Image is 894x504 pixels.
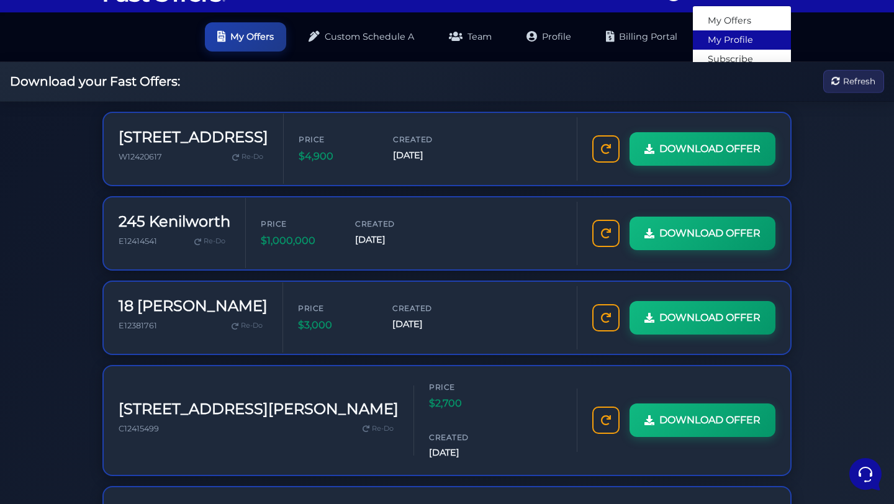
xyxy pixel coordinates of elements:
button: Start a Conversation [20,174,228,199]
a: My Offers [205,22,286,52]
span: Start a Conversation [89,182,174,192]
span: Created [429,431,503,443]
iframe: Customerly Messenger Launcher [847,456,884,493]
span: E12381761 [119,321,157,330]
span: DOWNLOAD OFFER [659,412,761,428]
span: Re-Do [242,151,263,163]
span: DOWNLOAD OFFER [659,225,761,241]
span: Price [299,133,373,145]
p: [DATE] [204,137,228,148]
p: Good day! If your RECO forms version is no longer valid, you'll need to update your DocuSign temp... [52,152,197,164]
a: DOWNLOAD OFFER [630,132,775,166]
span: Aura [52,137,197,150]
p: You: Still doesn't work [52,104,197,117]
h3: 245 Kenilworth [119,213,230,231]
span: Created [392,302,467,314]
span: $3,000 [298,317,372,333]
span: [DATE] [393,148,467,163]
img: dark [20,91,45,115]
h3: [STREET_ADDRESS][PERSON_NAME] [119,400,399,418]
span: Aura [52,89,197,102]
span: $1,000,000 [261,233,335,249]
span: Refresh [843,74,875,88]
a: Billing Portal [594,22,690,52]
p: Home [37,407,58,418]
button: Refresh [823,70,884,93]
a: Open Help Center [155,224,228,234]
a: My Profile [693,30,791,50]
h2: Hello [PERSON_NAME] 👋 [10,10,209,50]
img: dark [20,138,45,163]
span: Price [298,302,372,314]
span: Price [429,381,503,393]
span: [DATE] [355,233,430,247]
a: Team [436,22,504,52]
a: See all [201,70,228,79]
a: Custom Schedule A [296,22,427,52]
button: Home [10,390,86,418]
span: [DATE] [429,446,503,460]
span: Price [261,218,335,230]
p: [DATE] [204,89,228,101]
span: Find an Answer [20,224,84,234]
input: Search for an Article... [28,251,203,263]
a: AuraYou:Still doesn't work[DATE] [15,84,233,122]
span: Created [355,218,430,230]
span: Re-Do [204,236,225,247]
span: C12415499 [119,424,159,433]
a: Profile [514,22,584,52]
a: Re-Do [227,149,268,165]
span: E12414541 [119,236,157,246]
p: Messages [107,407,142,418]
p: Help [192,407,209,418]
a: My Offers [693,11,791,30]
span: W12420617 [119,152,162,161]
div: [PERSON_NAME] [692,6,792,94]
a: DOWNLOAD OFFER [630,217,775,250]
h2: Download your Fast Offers: [10,74,180,89]
a: Re-Do [189,233,230,250]
h3: 18 [PERSON_NAME] [119,297,268,315]
a: AuraGood day! If your RECO forms version is no longer valid, you'll need to update your DocuSign ... [15,132,233,169]
h3: [STREET_ADDRESS] [119,128,268,146]
button: Messages [86,390,163,418]
a: Subscribe [693,50,791,69]
a: DOWNLOAD OFFER [630,301,775,335]
span: Re-Do [241,320,263,331]
span: $4,900 [299,148,373,164]
span: Your Conversations [20,70,101,79]
button: Help [162,390,238,418]
span: [DATE] [392,317,467,331]
a: Re-Do [358,421,399,437]
span: Created [393,133,467,145]
span: Re-Do [372,423,394,434]
span: $2,700 [429,395,503,412]
a: Re-Do [227,318,268,334]
span: DOWNLOAD OFFER [659,141,761,157]
a: DOWNLOAD OFFER [630,403,775,437]
span: DOWNLOAD OFFER [659,310,761,326]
